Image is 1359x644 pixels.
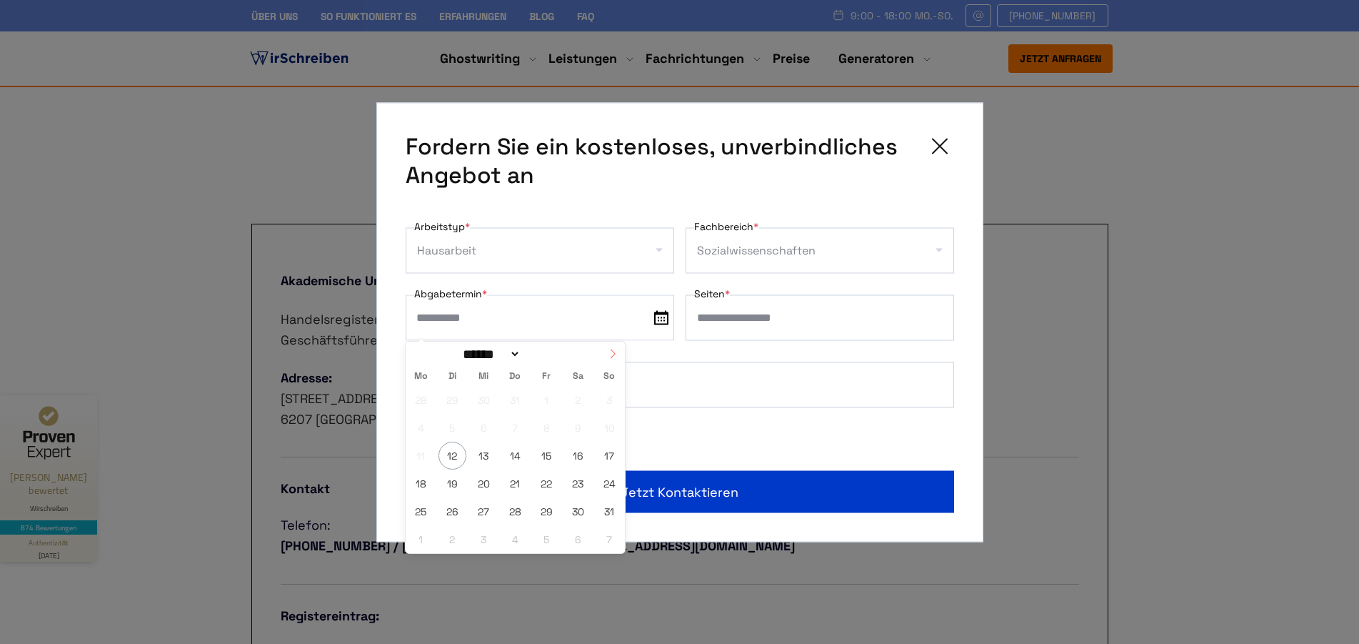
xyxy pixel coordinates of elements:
span: August 13, 2025 [470,442,498,470]
label: Abgabetermin [414,284,487,302]
span: So [593,372,625,381]
span: August 21, 2025 [501,470,529,497]
span: Fr [531,372,562,381]
span: August 3, 2025 [596,386,623,414]
span: Fordern Sie ein kostenloses, unverbindliches Angebot an [406,132,914,189]
span: August 17, 2025 [596,442,623,470]
span: August 4, 2025 [407,414,435,442]
span: August 25, 2025 [407,497,435,525]
span: September 3, 2025 [470,525,498,553]
label: Arbeitstyp [414,217,470,234]
span: August 24, 2025 [596,470,623,497]
button: Jetzt kontaktieren [406,470,954,512]
span: August 29, 2025 [533,497,561,525]
span: September 5, 2025 [533,525,561,553]
span: August 5, 2025 [438,414,466,442]
span: Juli 29, 2025 [438,386,466,414]
span: August 18, 2025 [407,470,435,497]
select: Month [458,347,521,362]
span: August 14, 2025 [501,442,529,470]
span: August 6, 2025 [470,414,498,442]
span: September 6, 2025 [564,525,592,553]
span: August 1, 2025 [533,386,561,414]
span: Do [499,372,531,381]
input: date [406,294,674,340]
span: Juli 31, 2025 [501,386,529,414]
span: August 2, 2025 [564,386,592,414]
div: Sozialwissenschaften [697,239,816,262]
span: Juli 30, 2025 [470,386,498,414]
input: Year [521,347,572,362]
span: September 1, 2025 [407,525,435,553]
label: Fachbereich [694,217,758,234]
span: August 31, 2025 [596,497,623,525]
span: August 30, 2025 [564,497,592,525]
span: Di [436,372,468,381]
span: August 8, 2025 [533,414,561,442]
span: August 15, 2025 [533,442,561,470]
span: August 26, 2025 [438,497,466,525]
span: Mo [406,372,437,381]
span: September 7, 2025 [596,525,623,553]
span: August 11, 2025 [407,442,435,470]
span: August 12, 2025 [438,442,466,470]
span: September 4, 2025 [501,525,529,553]
div: Hausarbeit [417,239,476,262]
span: August 7, 2025 [501,414,529,442]
span: August 19, 2025 [438,470,466,497]
span: August 23, 2025 [564,470,592,497]
span: August 9, 2025 [564,414,592,442]
span: August 28, 2025 [501,497,529,525]
span: Mi [468,372,499,381]
span: August 16, 2025 [564,442,592,470]
span: August 22, 2025 [533,470,561,497]
span: Sa [562,372,593,381]
span: August 27, 2025 [470,497,498,525]
span: Jetzt kontaktieren [621,482,738,501]
label: Seiten [694,284,730,302]
span: August 20, 2025 [470,470,498,497]
span: Juli 28, 2025 [407,386,435,414]
span: August 10, 2025 [596,414,623,442]
span: September 2, 2025 [438,525,466,553]
img: date [654,310,668,325]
